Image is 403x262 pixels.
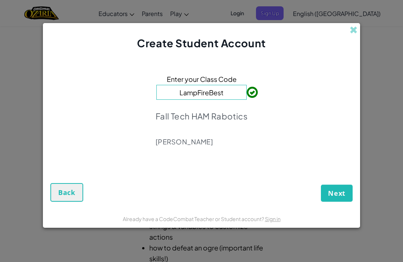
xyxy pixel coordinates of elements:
[137,36,266,49] span: Create Student Account
[167,74,237,84] span: Enter your Class Code
[50,183,83,202] button: Back
[156,137,247,146] p: [PERSON_NAME]
[321,185,353,202] button: Next
[328,189,346,198] span: Next
[156,111,247,121] p: Fall Tech HAM Rabotics
[123,215,265,222] span: Already have a CodeCombat Teacher or Student account?
[265,215,281,222] a: Sign in
[58,188,75,197] span: Back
